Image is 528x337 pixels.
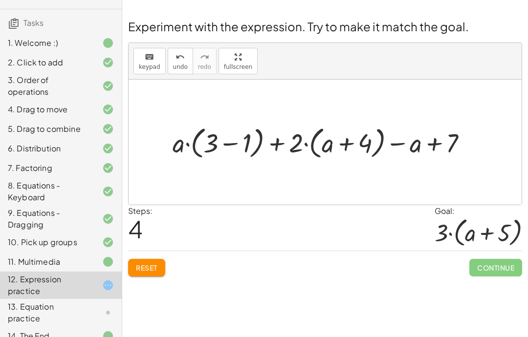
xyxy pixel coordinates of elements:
[102,104,114,115] i: Task finished and correct.
[102,143,114,154] i: Task finished and correct.
[136,263,157,272] span: Reset
[8,274,87,297] div: 12. Expression practice
[128,214,143,244] span: 4
[128,259,165,276] button: Reset
[168,48,193,74] button: undoundo
[176,51,185,63] i: undo
[102,57,114,68] i: Task finished and correct.
[173,63,188,70] span: undo
[200,51,209,63] i: redo
[224,63,252,70] span: fullscreen
[102,37,114,49] i: Task finished.
[102,256,114,268] i: Task finished.
[128,19,469,34] span: Experiment with the expression. Try to make it match the goal.
[102,162,114,174] i: Task finished and correct.
[8,180,87,203] div: 8. Equations - Keyboard
[139,63,160,70] span: keypad
[8,256,87,268] div: 11. Multimedia
[102,186,114,197] i: Task finished and correct.
[102,213,114,225] i: Task finished and correct.
[102,123,114,135] i: Task finished and correct.
[219,48,258,74] button: fullscreen
[8,104,87,115] div: 4. Drag to move
[145,51,154,63] i: keyboard
[8,236,87,248] div: 10. Pick up groups
[198,63,211,70] span: redo
[23,18,44,28] span: Tasks
[8,37,87,49] div: 1. Welcome :)
[128,206,153,216] label: Steps:
[8,162,87,174] div: 7. Factoring
[8,123,87,135] div: 5. Drag to combine
[8,207,87,231] div: 9. Equations - Dragging
[102,279,114,291] i: Task started.
[8,143,87,154] div: 6. Distribution
[102,307,114,318] i: Task not started.
[8,57,87,68] div: 2. Click to add
[193,48,217,74] button: redoredo
[8,301,87,324] div: 13. Equation practice
[102,80,114,92] i: Task finished and correct.
[435,205,522,217] div: Goal:
[102,236,114,248] i: Task finished and correct.
[133,48,166,74] button: keyboardkeypad
[8,74,87,98] div: 3. Order of operations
